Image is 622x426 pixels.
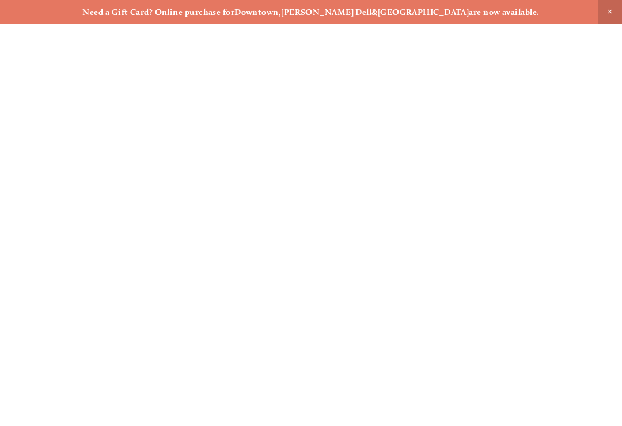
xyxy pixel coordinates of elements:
[469,7,539,17] strong: are now available.
[279,7,281,17] strong: ,
[82,7,234,17] strong: Need a Gift Card? Online purchase for
[234,7,279,17] a: Downtown
[281,7,371,17] a: [PERSON_NAME] Dell
[371,7,377,17] strong: &
[378,7,469,17] a: [GEOGRAPHIC_DATA]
